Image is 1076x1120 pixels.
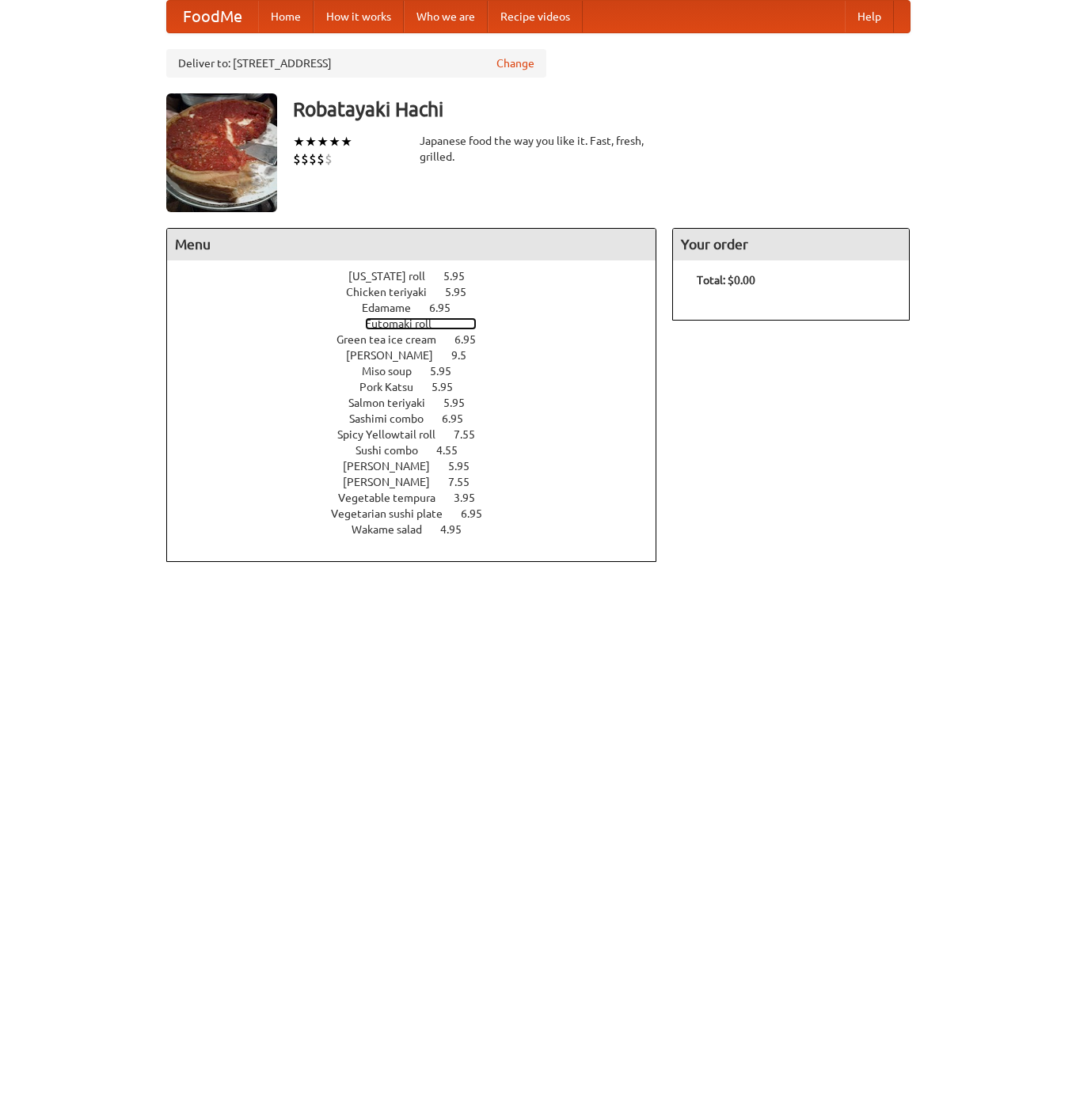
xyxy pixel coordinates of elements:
span: Miso soup [362,365,428,378]
span: 5.95 [443,270,481,283]
a: Futomaki roll [365,317,477,330]
a: Sushi combo 4.55 [355,444,487,457]
h4: Your order [673,229,909,260]
a: Help [845,1,894,32]
li: ★ [305,133,317,150]
a: Salmon teriyaki 5.95 [348,397,494,409]
a: Chicken teriyaki 5.95 [346,286,496,298]
a: Change [496,55,534,71]
a: Wakame salad 4.95 [352,523,491,536]
li: ★ [340,133,352,150]
li: $ [309,150,317,168]
span: 5.95 [445,286,482,298]
div: Japanese food the way you like it. Fast, fresh, grilled. [420,133,657,165]
span: Sushi combo [355,444,434,457]
li: ★ [317,133,329,150]
a: Sashimi combo 6.95 [349,412,492,425]
span: Wakame salad [352,523,438,536]
li: $ [301,150,309,168]
a: Who we are [404,1,488,32]
span: 5.95 [448,460,485,473]
a: How it works [314,1,404,32]
a: Home [258,1,314,32]
a: FoodMe [167,1,258,32]
a: Spicy Yellowtail roll 7.55 [337,428,504,441]
span: 6.95 [442,412,479,425]
div: Deliver to: [STREET_ADDRESS] [166,49,546,78]
span: 3.95 [454,492,491,504]
a: [PERSON_NAME] 5.95 [343,460,499,473]
li: ★ [293,133,305,150]
a: Green tea ice cream 6.95 [336,333,505,346]
span: Salmon teriyaki [348,397,441,409]
span: 6.95 [461,507,498,520]
span: Vegetable tempura [338,492,451,504]
span: [PERSON_NAME] [346,349,449,362]
span: [PERSON_NAME] [343,476,446,488]
span: 5.95 [430,365,467,378]
span: 6.95 [429,302,466,314]
b: Total: $0.00 [697,274,755,287]
span: 7.55 [454,428,491,441]
a: [PERSON_NAME] 9.5 [346,349,496,362]
span: Vegetarian sushi plate [331,507,458,520]
span: [PERSON_NAME] [343,460,446,473]
a: Recipe videos [488,1,583,32]
span: Edamame [362,302,427,314]
span: Spicy Yellowtail roll [337,428,451,441]
a: Vegetable tempura 3.95 [338,492,504,504]
span: 4.55 [436,444,473,457]
span: 5.95 [432,381,469,393]
li: $ [293,150,301,168]
span: [US_STATE] roll [348,270,441,283]
a: Miso soup 5.95 [362,365,481,378]
li: ★ [329,133,340,150]
span: 7.55 [448,476,485,488]
span: 5.95 [443,397,481,409]
h3: Robatayaki Hachi [293,93,911,125]
span: Sashimi combo [349,412,439,425]
a: Edamame 6.95 [362,302,480,314]
span: 6.95 [454,333,492,346]
span: Futomaki roll [365,317,447,330]
a: [US_STATE] roll 5.95 [348,270,494,283]
span: Chicken teriyaki [346,286,443,298]
span: Pork Katsu [359,381,429,393]
a: Vegetarian sushi plate 6.95 [331,507,511,520]
span: 4.95 [440,523,477,536]
a: Pork Katsu 5.95 [359,381,482,393]
span: Green tea ice cream [336,333,452,346]
h4: Menu [167,229,656,260]
li: $ [317,150,325,168]
span: 9.5 [451,349,482,362]
img: angular.jpg [166,93,277,212]
a: [PERSON_NAME] 7.55 [343,476,499,488]
li: $ [325,150,333,168]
